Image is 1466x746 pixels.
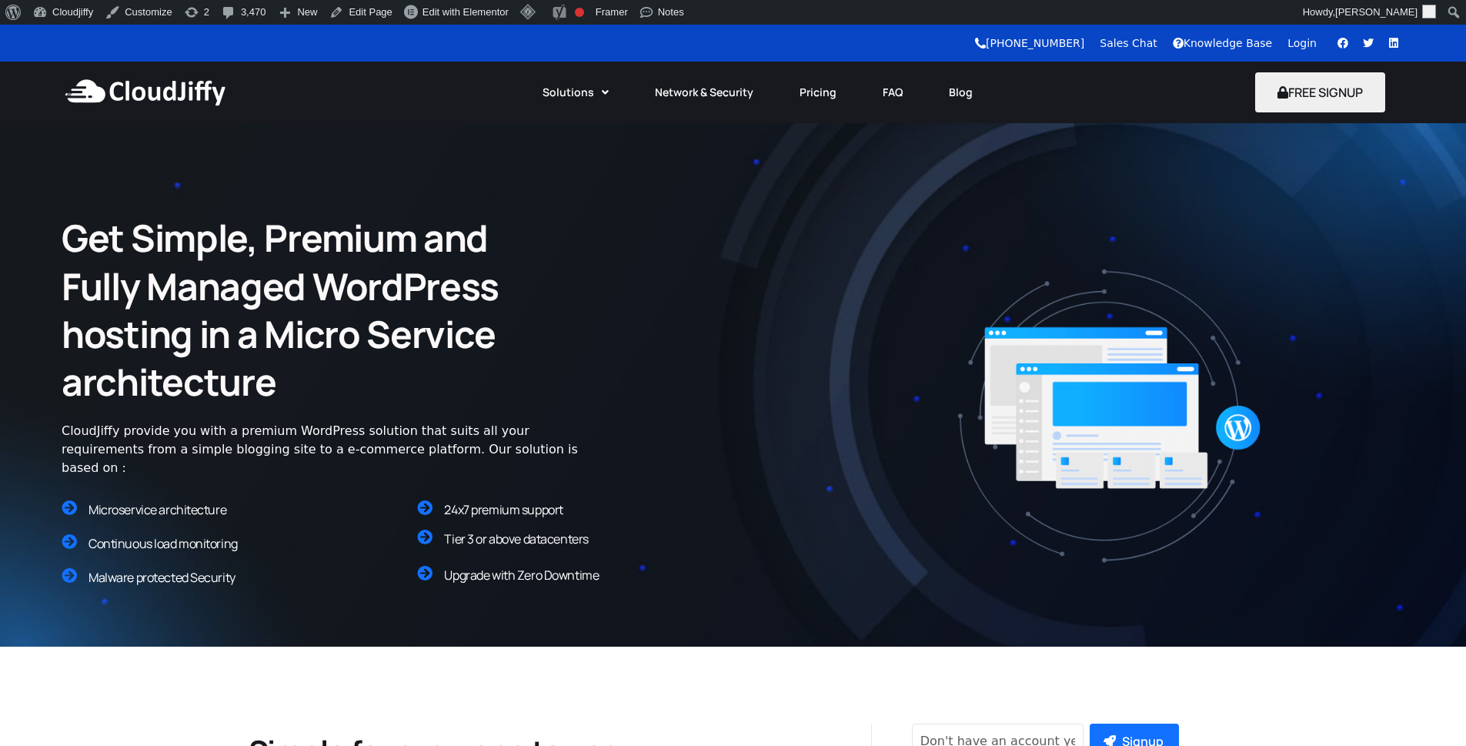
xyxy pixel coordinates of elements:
button: FREE SIGNUP [1255,72,1385,112]
a: [PHONE_NUMBER] [975,37,1084,49]
span: 24x7 premium support [444,501,563,518]
div: CloudJiffy provide you with a premium WordPress solution that suits all your requirements from a ... [62,422,600,477]
span: Edit with Elementor [422,6,509,18]
a: Network & Security [632,75,776,109]
span: Microservice architecture [88,501,226,518]
div: Focus keyphrase not set [575,8,584,17]
a: FREE SIGNUP [1255,84,1385,101]
span: Malware protected Security [88,569,235,586]
a: Solutions [519,75,632,109]
a: Blog [926,75,996,109]
span: Tier 3 or above datacenters [444,530,588,547]
a: Knowledge Base [1173,37,1273,49]
a: Sales Chat [1100,37,1157,49]
span: [PERSON_NAME] [1335,6,1418,18]
img: Wordpress-Cluster.png [955,266,1263,564]
a: Login [1287,37,1317,49]
span: Upgrade with Zero Downtime [444,567,599,584]
h2: Get Simple, Premium and Fully Managed WordPress hosting in a Micro Service architecture [62,214,509,406]
a: FAQ [860,75,926,109]
a: Pricing [776,75,860,109]
span: Continuous load monitoring [88,535,238,552]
